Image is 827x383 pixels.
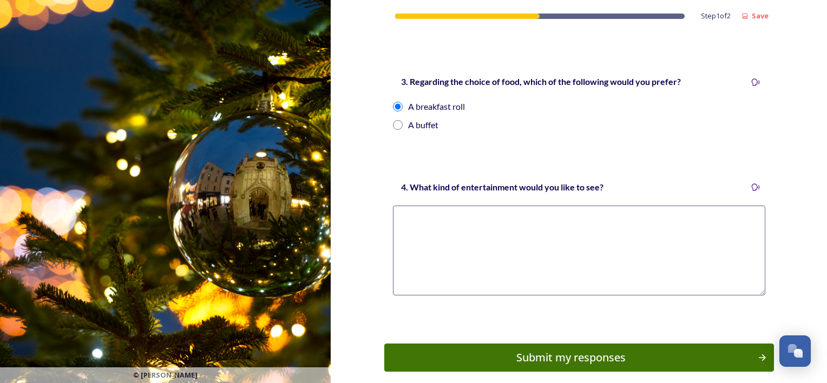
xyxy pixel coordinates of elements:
span: © [PERSON_NAME] [133,370,198,380]
button: Continue [384,344,774,372]
strong: 4. What kind of entertainment would you like to see? [401,182,603,192]
strong: 3. Regarding the choice of food, which of the following would you prefer? [401,76,681,87]
div: A breakfast roll [408,100,465,113]
div: A buffet [408,118,438,131]
div: Submit my responses [390,349,752,366]
strong: Save [752,11,769,21]
span: Step 1 of 2 [701,11,731,21]
button: Open Chat [779,335,811,367]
